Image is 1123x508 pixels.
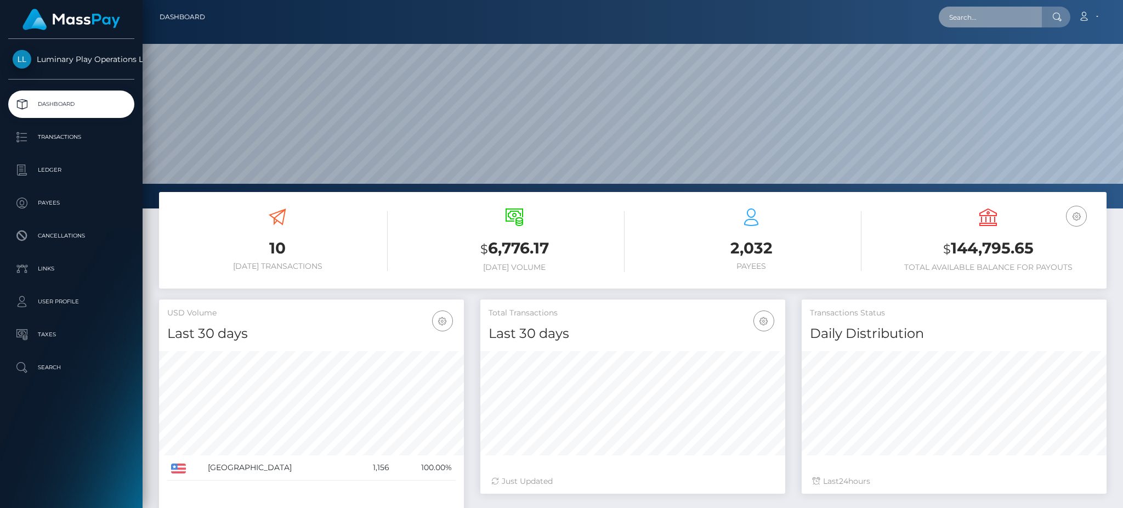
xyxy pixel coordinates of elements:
[813,476,1096,487] div: Last hours
[171,464,186,473] img: US.png
[8,321,134,348] a: Taxes
[13,129,130,145] p: Transactions
[641,262,861,271] h6: Payees
[943,241,951,257] small: $
[8,354,134,381] a: Search
[160,5,205,29] a: Dashboard
[404,238,625,260] h3: 6,776.17
[167,262,388,271] h6: [DATE] Transactions
[8,156,134,184] a: Ledger
[13,96,130,112] p: Dashboard
[13,261,130,277] p: Links
[13,228,130,244] p: Cancellations
[480,241,488,257] small: $
[22,9,120,30] img: MassPay Logo
[491,476,774,487] div: Just Updated
[13,195,130,211] p: Payees
[810,324,1098,343] h4: Daily Distribution
[404,263,625,272] h6: [DATE] Volume
[8,91,134,118] a: Dashboard
[489,324,777,343] h4: Last 30 days
[8,222,134,250] a: Cancellations
[13,326,130,343] p: Taxes
[13,162,130,178] p: Ledger
[13,359,130,376] p: Search
[641,238,861,259] h3: 2,032
[167,238,388,259] h3: 10
[8,189,134,217] a: Payees
[878,263,1098,272] h6: Total Available Balance for Payouts
[13,293,130,310] p: User Profile
[8,288,134,315] a: User Profile
[8,255,134,283] a: Links
[354,455,393,481] td: 1,156
[878,238,1098,260] h3: 144,795.65
[167,308,456,319] h5: USD Volume
[489,308,777,319] h5: Total Transactions
[939,7,1042,27] input: Search...
[839,476,848,486] span: 24
[8,54,134,64] span: Luminary Play Operations Limited
[204,455,354,481] td: [GEOGRAPHIC_DATA]
[810,308,1098,319] h5: Transactions Status
[167,324,456,343] h4: Last 30 days
[8,123,134,151] a: Transactions
[393,455,456,481] td: 100.00%
[13,50,31,69] img: Luminary Play Operations Limited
